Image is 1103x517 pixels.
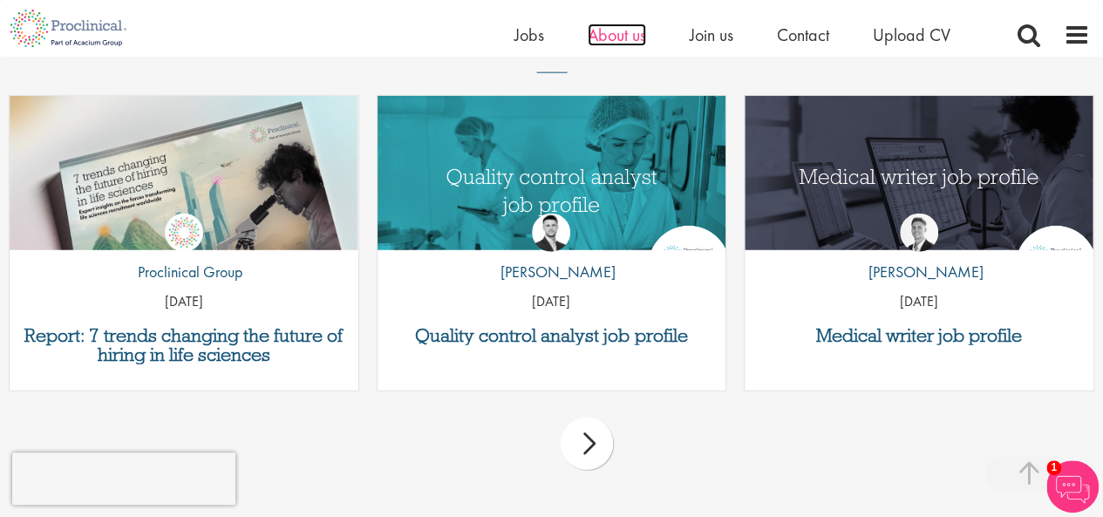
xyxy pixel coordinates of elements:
div: next [561,418,613,470]
img: Medical writer job profile [745,96,1093,277]
img: Proclinical Group [165,214,203,252]
p: [PERSON_NAME] [854,261,983,283]
p: [PERSON_NAME] [487,261,616,283]
a: Contact [777,24,829,46]
p: Proclinical Group [125,261,242,283]
a: Joshua Godden [PERSON_NAME] [487,214,616,292]
img: George Watson [900,214,938,252]
a: Link to a post [378,96,726,250]
p: [DATE] [745,292,1093,312]
a: Report: 7 trends changing the future of hiring in life sciences [18,326,350,364]
a: Proclinical Group Proclinical Group [125,214,242,292]
p: [DATE] [10,292,358,312]
a: Jobs [514,24,544,46]
a: Join us [690,24,733,46]
a: George Watson [PERSON_NAME] [854,214,983,292]
img: quality control analyst job profile [378,96,726,277]
p: [DATE] [378,292,726,312]
a: Link to a post [745,96,1093,250]
img: Chatbot [1046,460,1099,513]
span: 1 [1046,460,1061,475]
a: Upload CV [873,24,950,46]
img: Proclinical: Life sciences hiring trends report 2025 [10,96,358,292]
a: Quality control analyst job profile [386,326,718,345]
a: Link to a post [10,96,358,250]
a: About us [588,24,646,46]
a: Medical writer job profile [753,326,1085,345]
img: Joshua Godden [532,214,570,252]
